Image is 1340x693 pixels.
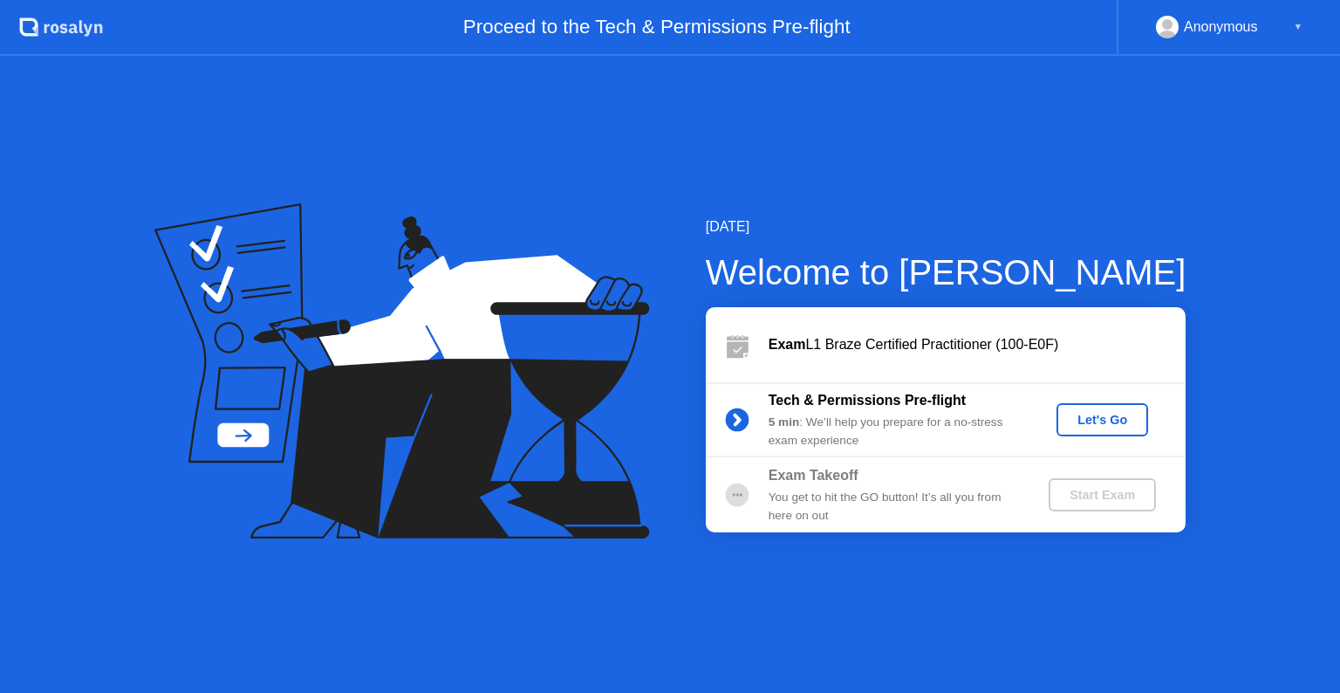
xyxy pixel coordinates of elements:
button: Let's Go [1056,403,1148,436]
div: Welcome to [PERSON_NAME] [706,246,1186,298]
b: 5 min [769,415,800,429]
b: Exam [769,337,806,352]
div: ▼ [1294,16,1302,38]
div: [DATE] [706,216,1186,237]
b: Tech & Permissions Pre-flight [769,393,966,408]
div: Anonymous [1184,16,1258,38]
div: You get to hit the GO button! It’s all you from here on out [769,489,1020,525]
div: Start Exam [1056,488,1149,502]
div: Let's Go [1063,413,1141,427]
button: Start Exam [1049,478,1156,511]
div: : We’ll help you prepare for a no-stress exam experience [769,414,1020,449]
b: Exam Takeoff [769,468,858,483]
div: L1 Braze Certified Practitioner (100-E0F) [769,334,1186,355]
